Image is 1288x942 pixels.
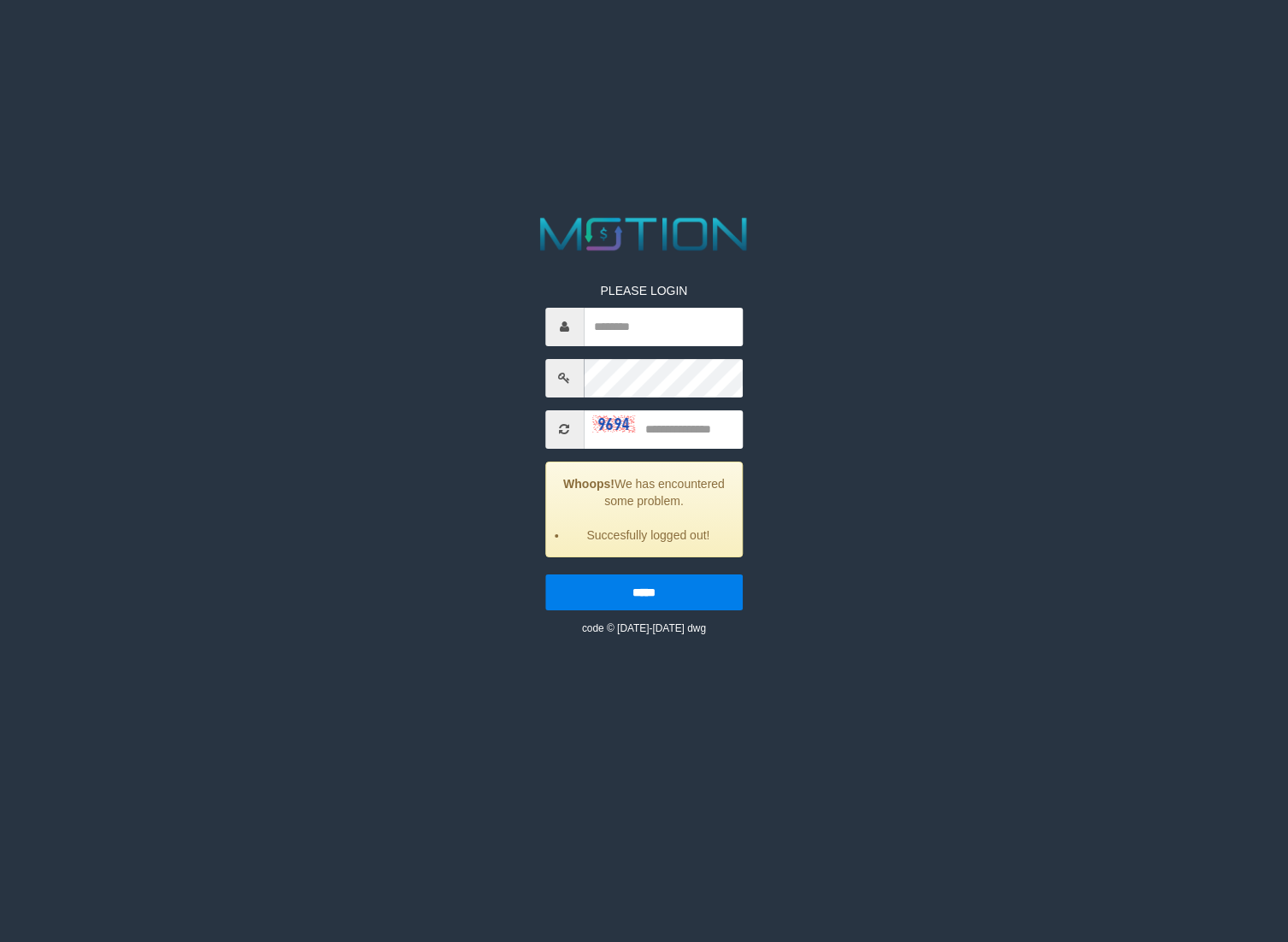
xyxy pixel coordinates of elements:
[545,282,743,299] p: PLEASE LOGIN
[563,477,615,491] strong: Whoops!
[545,462,743,557] div: We has encountered some problem.
[532,212,757,256] img: MOTION_logo.png
[582,622,706,634] small: code © [DATE]-[DATE] dwg
[592,415,635,433] img: captcha
[568,527,729,544] li: Succesfully logged out!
